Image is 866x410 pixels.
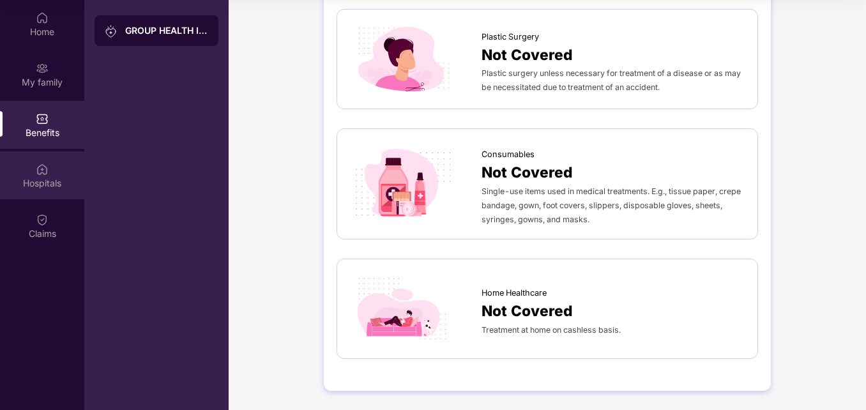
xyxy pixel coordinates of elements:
img: svg+xml;base64,PHN2ZyB3aWR0aD0iMjAiIGhlaWdodD0iMjAiIHZpZXdCb3g9IjAgMCAyMCAyMCIgZmlsbD0ibm9uZSIgeG... [105,25,118,38]
img: icon [350,22,455,96]
span: Home Healthcare [482,287,547,300]
span: Single-use items used in medical treatments. E.g., tissue paper, crepe bandage, gown, foot covers... [482,186,741,224]
img: svg+xml;base64,PHN2ZyBpZD0iQmVuZWZpdHMiIHhtbG5zPSJodHRwOi8vd3d3LnczLm9yZy8yMDAwL3N2ZyIgd2lkdGg9Ij... [36,112,49,125]
span: Plastic Surgery [482,31,539,43]
span: Consumables [482,148,535,161]
img: icon [350,147,455,220]
img: icon [350,272,455,345]
span: Not Covered [482,161,573,184]
img: svg+xml;base64,PHN2ZyBpZD0iQ2xhaW0iIHhtbG5zPSJodHRwOi8vd3d3LnczLm9yZy8yMDAwL3N2ZyIgd2lkdGg9IjIwIi... [36,213,49,225]
span: Plastic surgery unless necessary for treatment of a disease or as may be necessitated due to trea... [482,68,741,92]
span: Treatment at home on cashless basis. [482,325,621,335]
img: svg+xml;base64,PHN2ZyBpZD0iSG9tZSIgeG1sbnM9Imh0dHA6Ly93d3cudzMub3JnLzIwMDAvc3ZnIiB3aWR0aD0iMjAiIG... [36,11,49,24]
span: Not Covered [482,300,573,323]
img: svg+xml;base64,PHN2ZyB3aWR0aD0iMjAiIGhlaWdodD0iMjAiIHZpZXdCb3g9IjAgMCAyMCAyMCIgZmlsbD0ibm9uZSIgeG... [36,61,49,74]
span: Not Covered [482,43,573,66]
img: svg+xml;base64,PHN2ZyBpZD0iSG9zcGl0YWxzIiB4bWxucz0iaHR0cDovL3d3dy53My5vcmcvMjAwMC9zdmciIHdpZHRoPS... [36,162,49,175]
div: GROUP HEALTH INSURANCE [125,24,208,37]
